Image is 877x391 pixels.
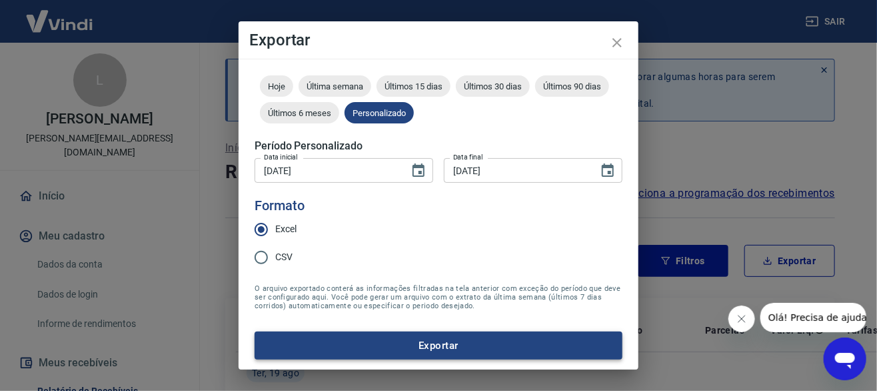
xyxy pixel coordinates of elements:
[405,157,432,184] button: Choose date, selected date is 20 de ago de 2025
[255,46,622,59] h5: Período
[260,108,339,118] span: Últimos 6 meses
[456,81,530,91] span: Últimos 30 dias
[299,75,371,97] div: Última semana
[255,158,400,183] input: DD/MM/YYYY
[249,32,628,48] h4: Exportar
[453,152,483,162] label: Data final
[377,75,450,97] div: Últimos 15 dias
[255,284,622,310] span: O arquivo exportado conterá as informações filtradas na tela anterior com exceção do período que ...
[535,75,609,97] div: Últimos 90 dias
[255,139,622,153] h5: Período Personalizado
[456,75,530,97] div: Últimos 30 dias
[260,102,339,123] div: Últimos 6 meses
[255,196,305,216] legend: Formato
[275,250,293,264] span: CSV
[260,81,293,91] span: Hoje
[345,102,414,123] div: Personalizado
[260,75,293,97] div: Hoje
[760,303,866,332] iframe: Mensagem da empresa
[377,81,450,91] span: Últimos 15 dias
[275,222,297,236] span: Excel
[824,338,866,380] iframe: Botão para abrir a janela de mensagens
[255,332,622,360] button: Exportar
[264,152,298,162] label: Data inicial
[8,9,112,20] span: Olá! Precisa de ajuda?
[345,108,414,118] span: Personalizado
[728,306,755,332] iframe: Fechar mensagem
[299,81,371,91] span: Última semana
[594,157,621,184] button: Choose date, selected date is 22 de ago de 2025
[535,81,609,91] span: Últimos 90 dias
[601,27,633,59] button: close
[444,158,589,183] input: DD/MM/YYYY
